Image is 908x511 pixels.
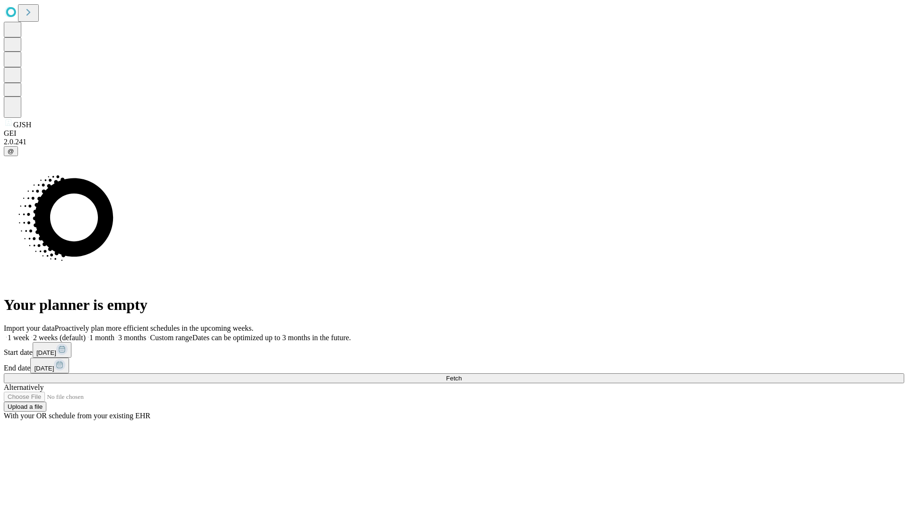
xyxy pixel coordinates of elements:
div: Start date [4,342,904,358]
button: Upload a file [4,402,46,412]
span: GJSH [13,121,31,129]
div: 2.0.241 [4,138,904,146]
span: 3 months [118,334,146,342]
span: Custom range [150,334,192,342]
span: [DATE] [36,349,56,356]
button: [DATE] [30,358,69,373]
span: With your OR schedule from your existing EHR [4,412,150,420]
div: GEI [4,129,904,138]
button: Fetch [4,373,904,383]
span: Import your data [4,324,55,332]
span: Proactively plan more efficient schedules in the upcoming weeks. [55,324,253,332]
button: @ [4,146,18,156]
h1: Your planner is empty [4,296,904,314]
span: Dates can be optimized up to 3 months in the future. [192,334,351,342]
div: End date [4,358,904,373]
span: Fetch [446,375,462,382]
span: [DATE] [34,365,54,372]
span: 1 month [89,334,114,342]
button: [DATE] [33,342,71,358]
span: 2 weeks (default) [33,334,86,342]
span: Alternatively [4,383,44,391]
span: 1 week [8,334,29,342]
span: @ [8,148,14,155]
